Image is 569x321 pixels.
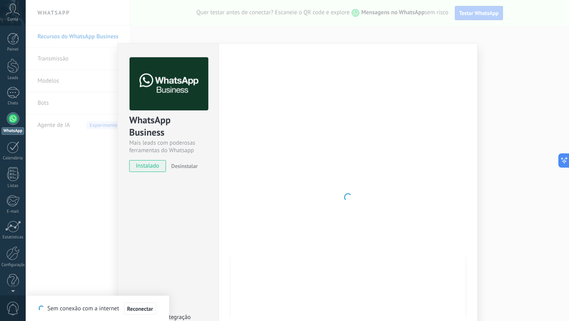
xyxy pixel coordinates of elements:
[2,76,24,81] div: Leads
[39,302,156,315] div: Sem conexão com a internet
[8,17,18,22] span: Conta
[127,306,153,312] span: Reconectar
[2,262,24,268] div: Configurações
[168,160,198,172] button: Desinstalar
[2,209,24,214] div: E-mail
[129,139,207,154] div: Mais leads com poderosas ferramentas do Whatsapp
[2,47,24,52] div: Painel
[124,302,156,315] button: Reconectar
[129,114,207,139] div: WhatsApp Business
[2,101,24,106] div: Chats
[2,183,24,189] div: Listas
[130,160,166,172] span: instalado
[2,127,24,135] div: WhatsApp
[2,156,24,161] div: Calendário
[2,235,24,240] div: Estatísticas
[130,57,208,111] img: logo_main.png
[171,162,198,170] span: Desinstalar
